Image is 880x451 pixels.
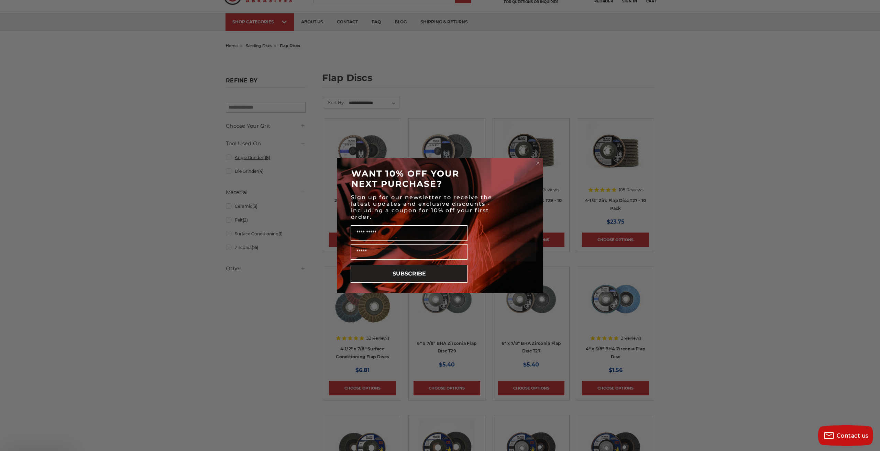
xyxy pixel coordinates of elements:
span: Contact us [837,432,869,439]
button: Close dialog [535,160,541,167]
span: Sign up for our newsletter to receive the latest updates and exclusive discounts - including a co... [351,194,492,220]
button: Contact us [818,425,873,446]
button: SUBSCRIBE [351,265,467,283]
span: WANT 10% OFF YOUR NEXT PURCHASE? [351,168,459,189]
input: Email [351,244,467,260]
